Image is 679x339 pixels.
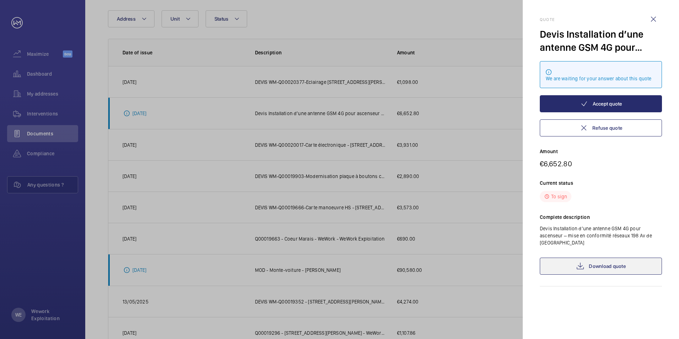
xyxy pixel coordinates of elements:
button: Accept quote [540,95,662,112]
div: We are waiting for your answer about this quote [546,75,656,82]
p: Amount [540,148,662,155]
h2: Quote [540,17,662,22]
p: To sign [551,193,567,200]
p: Devis Installation d’une antenne GSM 4G pour ascenseur – mise en conformité réseaux 198 Av de [GE... [540,225,662,246]
p: Complete description [540,214,662,221]
a: Download quote [540,258,662,275]
p: Current status [540,179,662,187]
button: Refuse quote [540,119,662,136]
p: €6,652.80 [540,159,662,168]
div: Devis Installation d’une antenne GSM 4G pour ascenseur – mise en conformité réseaux 198 Av de [GE... [540,28,662,54]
